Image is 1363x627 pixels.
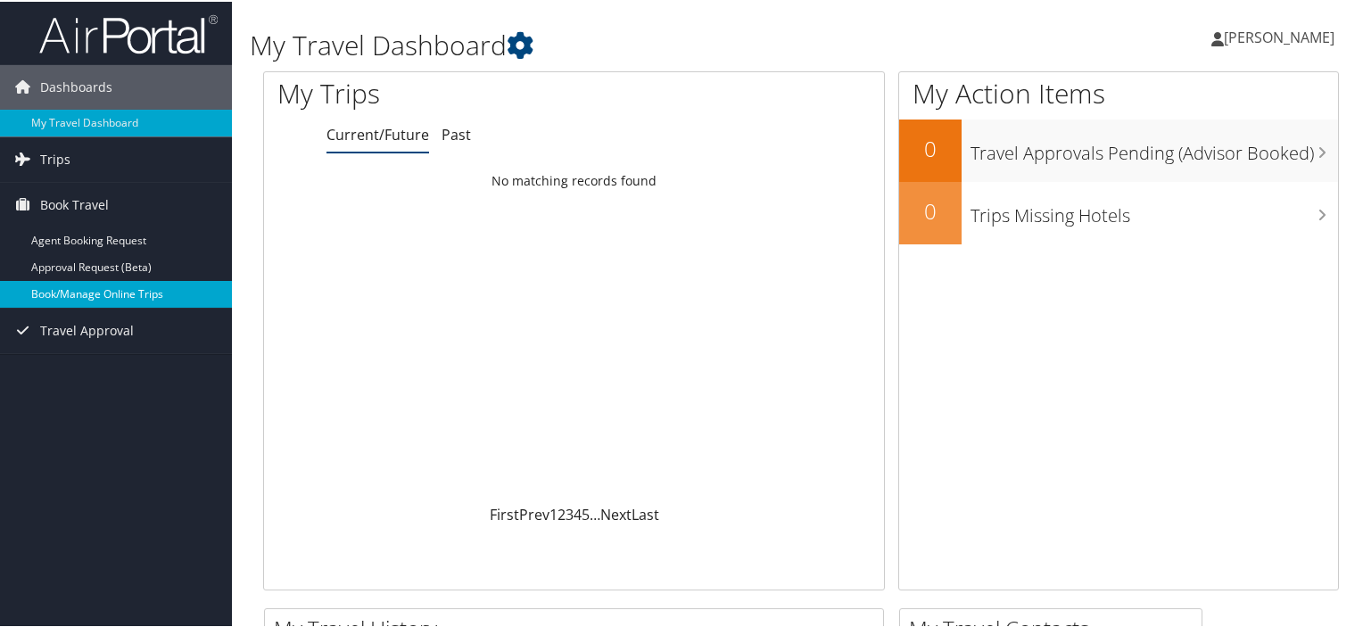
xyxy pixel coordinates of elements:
[899,194,962,225] h2: 0
[899,132,962,162] h2: 0
[971,130,1338,164] h3: Travel Approvals Pending (Advisor Booked)
[899,118,1338,180] a: 0Travel Approvals Pending (Advisor Booked)
[40,181,109,226] span: Book Travel
[899,73,1338,111] h1: My Action Items
[590,503,600,523] span: …
[558,503,566,523] a: 2
[490,503,519,523] a: First
[326,123,429,143] a: Current/Future
[442,123,471,143] a: Past
[277,73,613,111] h1: My Trips
[971,193,1338,227] h3: Trips Missing Hotels
[549,503,558,523] a: 1
[600,503,632,523] a: Next
[574,503,582,523] a: 4
[1211,9,1352,62] a: [PERSON_NAME]
[40,136,70,180] span: Trips
[566,503,574,523] a: 3
[1224,26,1334,45] span: [PERSON_NAME]
[582,503,590,523] a: 5
[519,503,549,523] a: Prev
[632,503,659,523] a: Last
[40,63,112,108] span: Dashboards
[40,307,134,351] span: Travel Approval
[264,163,884,195] td: No matching records found
[250,25,985,62] h1: My Travel Dashboard
[39,12,218,54] img: airportal-logo.png
[899,180,1338,243] a: 0Trips Missing Hotels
